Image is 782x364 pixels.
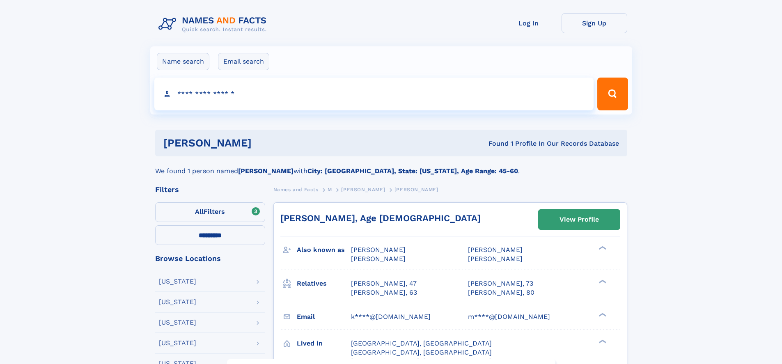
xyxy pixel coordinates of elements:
[597,78,628,110] button: Search Button
[351,288,417,297] a: [PERSON_NAME], 63
[307,167,518,175] b: City: [GEOGRAPHIC_DATA], State: [US_STATE], Age Range: 45-60
[341,184,385,195] a: [PERSON_NAME]
[155,156,627,176] div: We found 1 person named with .
[560,210,599,229] div: View Profile
[154,78,594,110] input: search input
[159,340,196,346] div: [US_STATE]
[597,279,607,284] div: ❯
[297,277,351,291] h3: Relatives
[159,278,196,285] div: [US_STATE]
[562,13,627,33] a: Sign Up
[159,319,196,326] div: [US_STATE]
[468,255,523,263] span: [PERSON_NAME]
[280,213,481,223] a: [PERSON_NAME], Age [DEMOGRAPHIC_DATA]
[157,53,209,70] label: Name search
[238,167,294,175] b: [PERSON_NAME]
[155,255,265,262] div: Browse Locations
[468,246,523,254] span: [PERSON_NAME]
[597,245,607,251] div: ❯
[351,348,492,356] span: [GEOGRAPHIC_DATA], [GEOGRAPHIC_DATA]
[351,279,417,288] a: [PERSON_NAME], 47
[155,202,265,222] label: Filters
[597,339,607,344] div: ❯
[468,279,533,288] a: [PERSON_NAME], 73
[539,210,620,229] a: View Profile
[155,13,273,35] img: Logo Names and Facts
[341,187,385,192] span: [PERSON_NAME]
[163,138,370,148] h1: [PERSON_NAME]
[351,246,406,254] span: [PERSON_NAME]
[195,208,204,215] span: All
[394,187,438,192] span: [PERSON_NAME]
[328,184,332,195] a: M
[297,243,351,257] h3: Also known as
[297,310,351,324] h3: Email
[273,184,319,195] a: Names and Facts
[351,255,406,263] span: [PERSON_NAME]
[159,299,196,305] div: [US_STATE]
[328,187,332,192] span: M
[597,312,607,317] div: ❯
[351,339,492,347] span: [GEOGRAPHIC_DATA], [GEOGRAPHIC_DATA]
[218,53,269,70] label: Email search
[155,186,265,193] div: Filters
[468,288,534,297] a: [PERSON_NAME], 80
[370,139,619,148] div: Found 1 Profile In Our Records Database
[496,13,562,33] a: Log In
[297,337,351,350] h3: Lived in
